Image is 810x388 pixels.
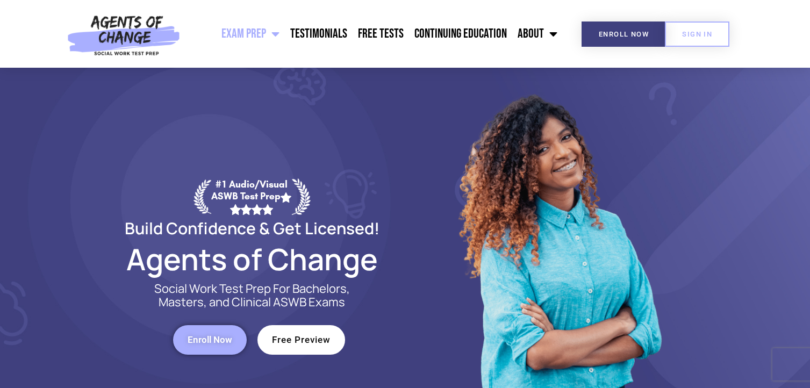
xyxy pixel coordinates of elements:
nav: Menu [185,20,563,47]
span: Free Preview [272,335,331,344]
a: SIGN IN [665,21,729,47]
span: SIGN IN [682,31,712,38]
div: #1 Audio/Visual ASWB Test Prep [211,178,292,214]
a: Enroll Now [173,325,247,355]
h2: Build Confidence & Get Licensed! [99,220,405,236]
span: Enroll Now [599,31,649,38]
a: Exam Prep [216,20,285,47]
a: Free Tests [353,20,409,47]
a: Free Preview [257,325,345,355]
span: Enroll Now [188,335,232,344]
a: About [512,20,563,47]
h2: Agents of Change [99,247,405,271]
a: Continuing Education [409,20,512,47]
a: Testimonials [285,20,353,47]
p: Social Work Test Prep For Bachelors, Masters, and Clinical ASWB Exams [142,282,362,309]
a: Enroll Now [582,21,666,47]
